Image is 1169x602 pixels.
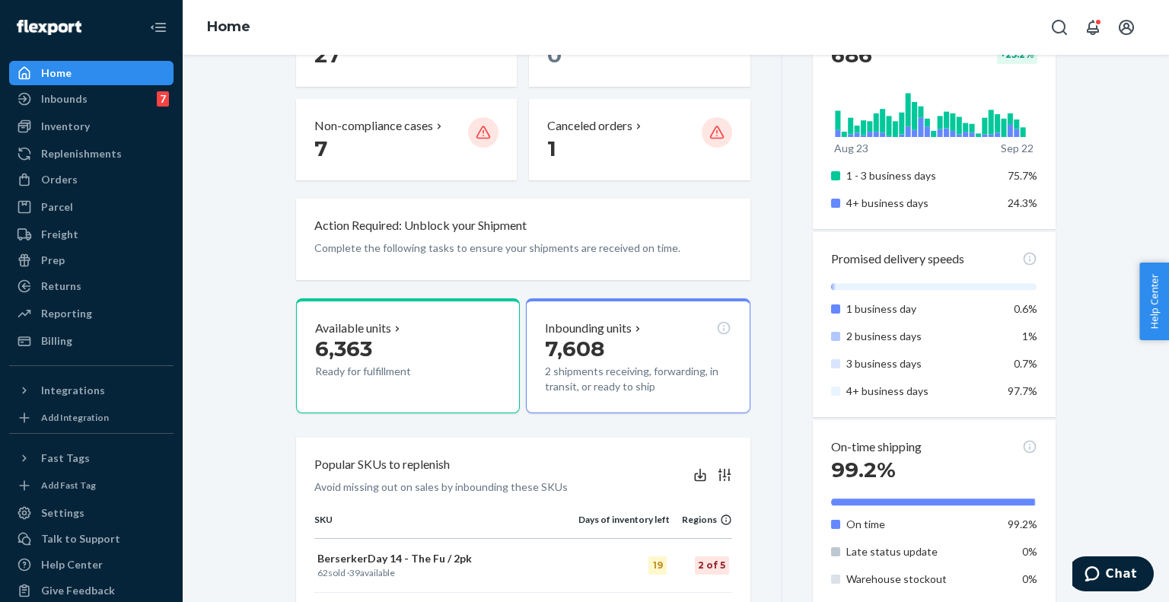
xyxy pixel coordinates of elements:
[529,99,750,180] button: Canceled orders 1
[846,572,996,587] p: Warehouse stockout
[670,513,732,526] div: Regions
[143,12,174,43] button: Close Navigation
[41,505,84,521] div: Settings
[1022,572,1037,585] span: 0%
[1008,169,1037,182] span: 75.7%
[831,438,922,456] p: On-time shipping
[846,168,996,183] p: 1 - 3 business days
[41,146,122,161] div: Replenishments
[846,356,996,371] p: 3 business days
[157,91,169,107] div: 7
[547,135,556,161] span: 1
[41,199,73,215] div: Parcel
[41,253,65,268] div: Prep
[831,250,964,268] p: Promised delivery speeds
[9,142,174,166] a: Replenishments
[349,567,360,578] span: 39
[314,513,578,539] th: SKU
[41,451,90,466] div: Fast Tags
[846,196,996,211] p: 4+ business days
[831,457,896,483] span: 99.2%
[41,65,72,81] div: Home
[315,336,372,362] span: 6,363
[195,5,263,49] ol: breadcrumbs
[1014,357,1037,370] span: 0.7%
[9,409,174,427] a: Add Integration
[41,172,78,187] div: Orders
[41,383,105,398] div: Integrations
[545,364,731,394] p: 2 shipments receiving, forwarding, in transit, or ready to ship
[17,20,81,35] img: Flexport logo
[315,364,456,379] p: Ready for fulfillment
[1008,518,1037,530] span: 99.2%
[317,566,575,579] p: sold · available
[41,557,103,572] div: Help Center
[41,227,78,242] div: Freight
[9,248,174,272] a: Prep
[317,551,575,566] p: BerserkerDay 14 - The Fu / 2pk
[846,301,996,317] p: 1 business day
[846,384,996,399] p: 4+ business days
[9,378,174,403] button: Integrations
[1008,196,1037,209] span: 24.3%
[314,479,568,495] p: Avoid missing out on sales by inbounding these SKUs
[9,61,174,85] a: Home
[846,544,996,559] p: Late status update
[526,298,750,414] button: Inbounding units7,6082 shipments receiving, forwarding, in transit, or ready to ship
[314,456,450,473] p: Popular SKUs to replenish
[41,411,109,424] div: Add Integration
[9,301,174,326] a: Reporting
[1014,302,1037,315] span: 0.6%
[1001,141,1034,156] p: Sep 22
[846,517,996,532] p: On time
[1072,556,1154,594] iframe: Opens a widget where you can chat to one of our agents
[9,274,174,298] a: Returns
[9,527,174,551] button: Talk to Support
[547,117,632,135] p: Canceled orders
[41,306,92,321] div: Reporting
[314,117,433,135] p: Non-compliance cases
[41,531,120,546] div: Talk to Support
[1078,12,1108,43] button: Open notifications
[41,279,81,294] div: Returns
[9,501,174,525] a: Settings
[41,333,72,349] div: Billing
[578,513,670,539] th: Days of inventory left
[314,135,327,161] span: 7
[9,114,174,139] a: Inventory
[9,329,174,353] a: Billing
[296,99,517,180] button: Non-compliance cases 7
[9,87,174,111] a: Inbounds7
[9,167,174,192] a: Orders
[41,479,96,492] div: Add Fast Tag
[314,217,527,234] p: Action Required: Unblock your Shipment
[9,446,174,470] button: Fast Tags
[41,583,115,598] div: Give Feedback
[1008,384,1037,397] span: 97.7%
[545,336,604,362] span: 7,608
[834,141,868,156] p: Aug 23
[317,567,328,578] span: 62
[314,42,340,68] span: 27
[41,119,90,134] div: Inventory
[1022,330,1037,342] span: 1%
[1044,12,1075,43] button: Open Search Box
[648,556,667,575] div: 19
[1111,12,1142,43] button: Open account menu
[9,195,174,219] a: Parcel
[207,18,250,35] a: Home
[296,298,520,414] button: Available units6,363Ready for fulfillment
[545,320,632,337] p: Inbounding units
[1139,263,1169,340] button: Help Center
[846,329,996,344] p: 2 business days
[9,553,174,577] a: Help Center
[9,476,174,495] a: Add Fast Tag
[9,222,174,247] a: Freight
[695,556,729,575] div: 2 of 5
[41,91,88,107] div: Inbounds
[1022,545,1037,558] span: 0%
[831,42,872,68] span: 686
[547,42,562,68] span: 0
